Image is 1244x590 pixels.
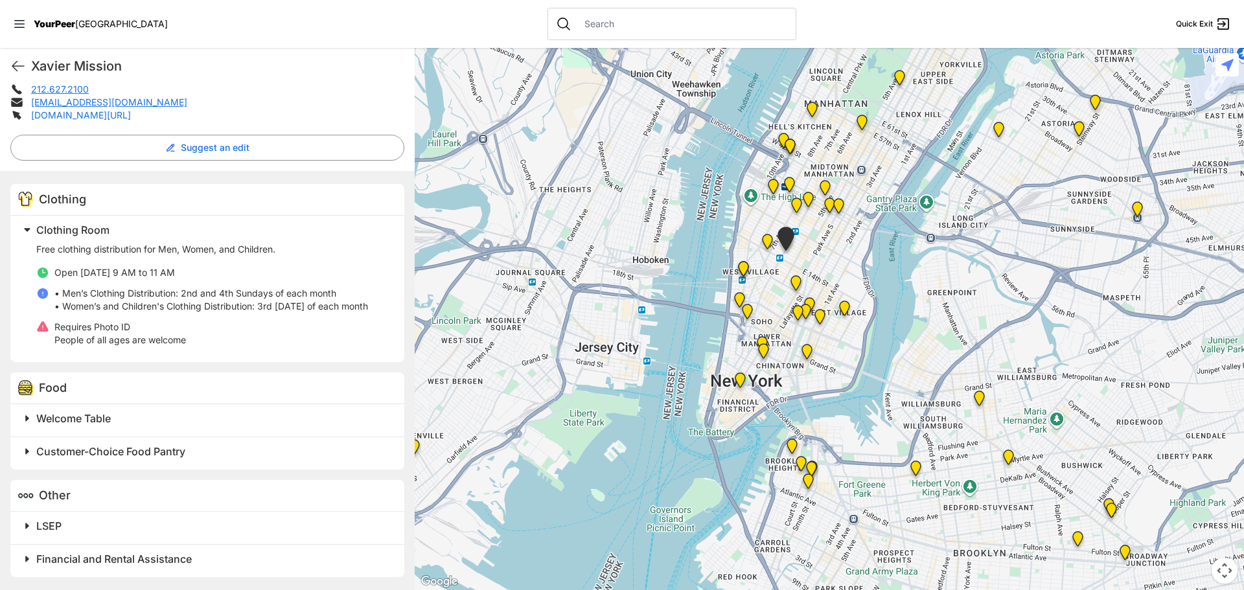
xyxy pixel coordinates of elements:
img: Google [418,573,461,590]
a: YourPeer[GEOGRAPHIC_DATA] [34,20,168,28]
div: St Thomas Episcopal Church [1101,498,1117,519]
div: Mainchance Adult Drop-in Center [831,198,847,219]
a: 212.627.2100 [31,84,89,95]
div: Bowery Campus [790,305,806,326]
div: Bushwick/North Brooklyn [1103,503,1120,523]
div: Brooklyn [793,456,809,477]
div: Maryhouse [801,297,818,318]
div: Back of the Church [775,227,797,256]
div: Headquarters [800,192,816,212]
span: Food [39,381,67,394]
span: Quick Exit [1176,19,1213,29]
div: Antonio Olivieri Drop-in Center [781,177,798,198]
button: Map camera controls [1212,558,1238,584]
div: Metro Baptist Church [782,139,798,159]
input: Search [577,17,788,30]
div: New York [776,133,792,153]
span: Open [DATE] 9 AM to 11 AM [54,267,175,278]
div: Fancy Thrift Shop [991,122,1007,142]
div: Main Location, SoHo, DYCD Youth Drop-in Center [739,304,755,324]
span: Clothing Room [36,223,109,236]
p: Free clothing distribution for Men, Women, and Children. [36,243,389,256]
div: Brooklyn [803,461,820,482]
div: Greater New York City [822,198,838,218]
div: Lower East Side Youth Drop-in Center. Yellow doors with grey buzzer on the right [799,344,815,365]
div: The Gathering Place Drop-in Center [1117,545,1133,565]
span: Suggest an edit [181,141,249,154]
div: Church of the Village [759,234,776,255]
span: Other [39,488,71,502]
div: Manhattan Criminal Court [755,343,772,364]
div: SuperPantry [1070,531,1086,552]
span: Clothing [39,192,86,206]
a: Open this area in Google Maps (opens a new window) [418,573,461,590]
a: [EMAIL_ADDRESS][DOMAIN_NAME] [31,96,187,108]
div: Manhattan [836,301,853,321]
button: Suggest an edit [10,135,404,161]
div: Manhattan [892,70,908,91]
div: Chelsea [765,179,781,199]
span: [GEOGRAPHIC_DATA] [75,18,168,29]
span: People of all ages are welcome [54,334,186,345]
div: Harvey Milk High School [788,275,804,296]
span: LSEP [36,519,62,532]
div: Main Office [732,372,748,393]
div: 9th Avenue Drop-in Center [804,102,820,122]
h1: Xavier Mission [31,57,404,75]
a: [DOMAIN_NAME][URL] [31,109,131,120]
div: New Location, Headquarters [789,198,805,218]
p: Requires Photo ID [54,321,186,334]
div: Location of CCBQ, Brooklyn [1000,449,1017,470]
div: Woodside Youth Drop-in Center [1129,201,1146,222]
a: Quick Exit [1176,16,1231,32]
span: Customer-Choice Food Pantry [36,445,185,458]
p: • Men’s Clothing Distribution: 2nd and 4th Sundays of each month • Women’s and Children's Clothin... [54,287,368,313]
span: Financial and Rental Assistance [36,552,192,565]
div: St. Joseph House [798,304,814,324]
div: Greenwich Village [735,261,752,282]
div: Tribeca Campus/New York City Rescue Mission [754,336,770,357]
div: Mercy House, Jersey City [406,439,422,460]
span: YourPeer [34,18,75,29]
span: Welcome Table [36,412,111,425]
div: University Community Social Services (UCSS) [812,309,828,330]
